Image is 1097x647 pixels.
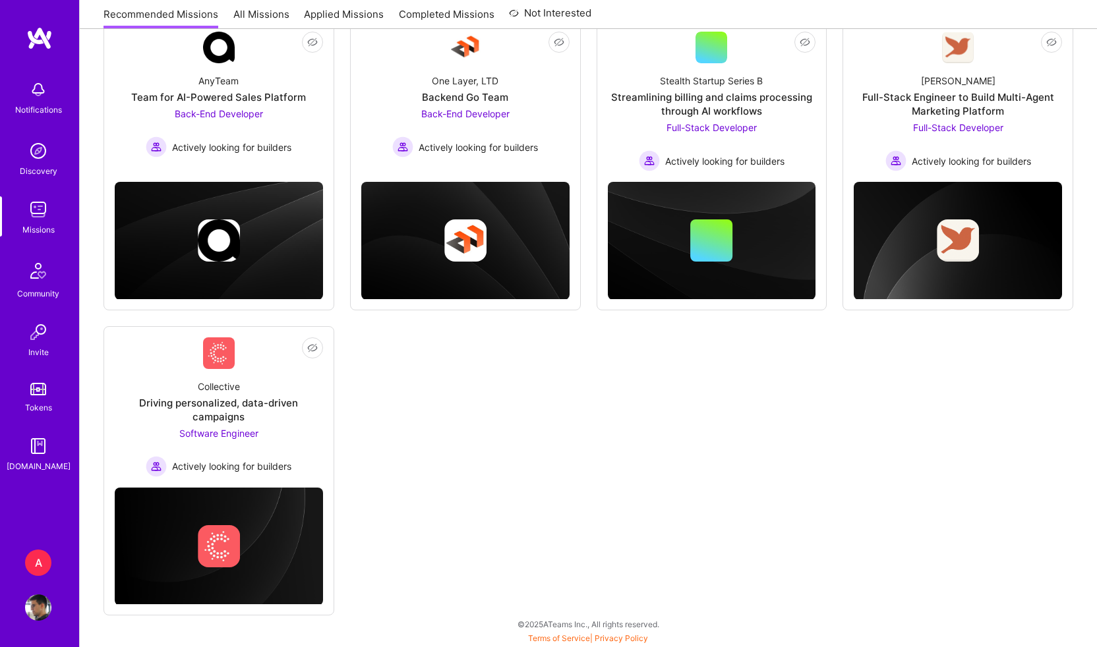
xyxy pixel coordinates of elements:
img: User Avatar [25,594,51,621]
img: Actively looking for builders [392,136,413,157]
img: Actively looking for builders [885,150,906,171]
div: Stealth Startup Series B [660,74,763,88]
div: Notifications [15,103,62,117]
img: Company Logo [203,32,235,63]
img: tokens [30,383,46,395]
a: Terms of Service [528,633,590,643]
div: Invite [28,345,49,359]
div: Community [17,287,59,300]
img: Company Logo [203,337,235,369]
img: Company logo [444,219,487,262]
a: Not Interested [509,5,591,29]
img: cover [608,182,816,300]
a: Privacy Policy [595,633,648,643]
a: Completed Missions [399,7,494,29]
div: Collective [198,380,240,393]
div: Missions [22,223,55,237]
a: Company LogoOne Layer, LTDBackend Go TeamBack-End Developer Actively looking for buildersActively... [361,32,570,160]
div: A [25,549,51,576]
i: icon EyeClosed [554,37,564,47]
span: | [528,633,648,643]
div: Full-Stack Engineer to Build Multi-Agent Marketing Platform [854,90,1062,118]
i: icon EyeClosed [307,343,318,353]
span: Actively looking for builders [912,154,1031,168]
img: discovery [25,138,51,164]
span: Software Engineer [179,428,258,439]
div: © 2025 ATeams Inc., All rights reserved. [79,607,1097,640]
div: AnyTeam [198,74,239,88]
a: Company LogoAnyTeamTeam for AI-Powered Sales PlatformBack-End Developer Actively looking for buil... [115,32,323,160]
img: Actively looking for builders [146,136,167,157]
img: Company Logo [450,32,481,63]
a: Applied Missions [304,7,384,29]
img: bell [25,76,51,103]
img: cover [854,182,1062,300]
i: icon EyeClosed [800,37,810,47]
a: Company LogoCollectiveDriving personalized, data-driven campaignsSoftware Engineer Actively looki... [115,337,323,477]
span: Actively looking for builders [665,154,785,168]
a: Recommended Missions [104,7,218,29]
i: icon EyeClosed [1046,37,1057,47]
span: Actively looking for builders [419,140,538,154]
div: Streamlining billing and claims processing through AI workflows [608,90,816,118]
img: Company Logo [942,32,974,63]
a: Company Logo[PERSON_NAME]Full-Stack Engineer to Build Multi-Agent Marketing PlatformFull-Stack De... [854,32,1062,171]
img: Invite [25,319,51,345]
div: Tokens [25,401,52,414]
span: Full-Stack Developer [913,122,1003,133]
img: guide book [25,433,51,459]
img: Community [22,255,54,287]
a: User Avatar [22,594,55,621]
div: Driving personalized, data-driven campaigns [115,396,323,424]
span: Back-End Developer [175,108,263,119]
img: cover [115,488,323,605]
img: Actively looking for builders [639,150,660,171]
div: Team for AI-Powered Sales Platform [131,90,306,104]
img: logo [26,26,53,50]
i: icon EyeClosed [307,37,318,47]
span: Actively looking for builders [172,459,291,473]
span: Back-End Developer [421,108,510,119]
div: [DOMAIN_NAME] [7,459,71,473]
span: Full-Stack Developer [667,122,757,133]
img: Company logo [198,525,240,567]
a: Stealth Startup Series BStreamlining billing and claims processing through AI workflowsFull-Stack... [608,32,816,171]
div: One Layer, LTD [432,74,498,88]
img: Company logo [937,219,979,262]
img: Actively looking for builders [146,456,167,477]
a: A [22,549,55,576]
img: cover [115,182,323,300]
a: All Missions [233,7,289,29]
img: cover [361,182,570,300]
img: teamwork [25,196,51,223]
div: Backend Go Team [422,90,508,104]
img: Company logo [198,219,240,262]
span: Actively looking for builders [172,140,291,154]
div: Discovery [20,164,57,178]
div: [PERSON_NAME] [921,74,995,88]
